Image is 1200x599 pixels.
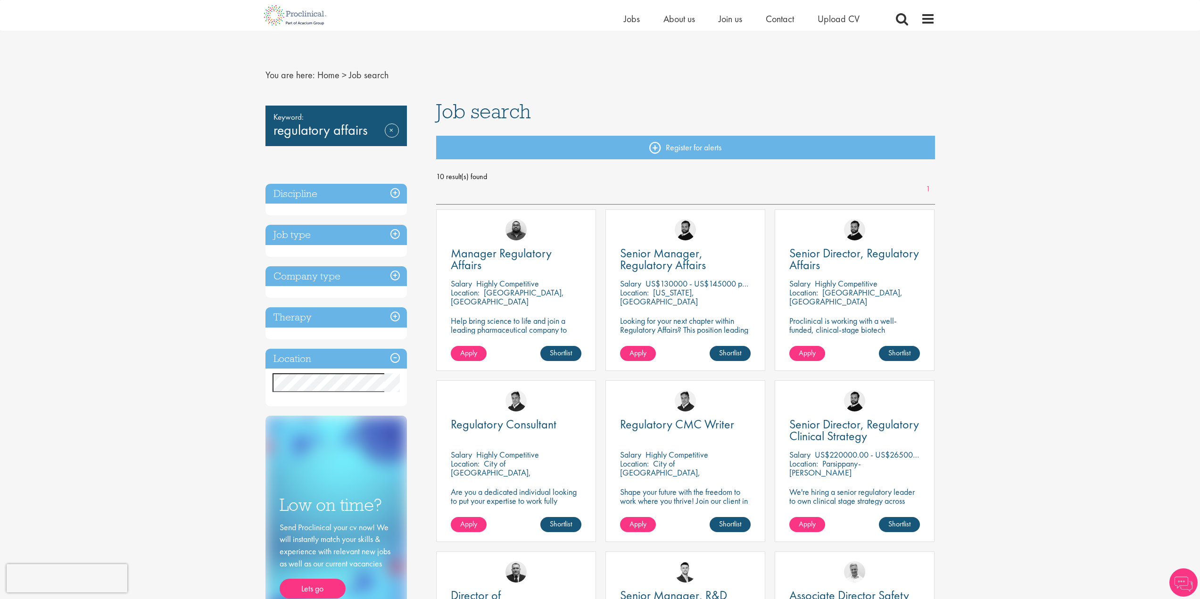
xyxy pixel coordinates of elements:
div: regulatory affairs [265,106,407,146]
span: Salary [451,278,472,289]
a: Contact [766,13,794,25]
a: Senior Director, Regulatory Affairs [789,247,920,271]
a: Senior Manager, Regulatory Affairs [620,247,751,271]
p: [GEOGRAPHIC_DATA], [GEOGRAPHIC_DATA] [789,287,902,307]
a: Shortlist [879,346,920,361]
a: Join us [719,13,742,25]
a: Shortlist [879,517,920,532]
a: Shortlist [540,346,581,361]
p: We're hiring a senior regulatory leader to own clinical stage strategy across multiple programs. [789,487,920,514]
a: Jobs [624,13,640,25]
img: Peter Duvall [675,390,696,411]
img: Joshua Bye [844,561,865,583]
span: Job search [436,98,531,124]
h3: Job type [265,225,407,245]
p: US$220000.00 - US$265000 per annum + Highly Competitive Salary [815,449,1047,460]
span: Location: [620,287,649,298]
span: Salary [789,278,811,289]
a: Apply [789,517,825,532]
img: Joshua Godden [675,561,696,583]
span: Salary [789,449,811,460]
img: Jakub Hanas [505,561,527,583]
img: Nick Walker [844,390,865,411]
div: Therapy [265,307,407,328]
span: Senior Manager, Regulatory Affairs [620,245,706,273]
p: Highly Competitive [646,449,708,460]
span: Apply [460,348,477,358]
a: Manager Regulatory Affairs [451,247,581,271]
a: Regulatory CMC Writer [620,418,751,430]
a: Remove [385,123,399,151]
p: City of [GEOGRAPHIC_DATA], [GEOGRAPHIC_DATA] [451,458,531,487]
p: US$130000 - US$145000 per annum [646,278,772,289]
span: Location: [789,458,818,469]
p: Highly Competitive [476,449,539,460]
a: Nick Walker [675,219,696,240]
a: Shortlist [710,517,751,532]
img: Nick Walker [844,219,865,240]
a: Register for alerts [436,136,935,159]
a: 1 [921,184,935,195]
a: Apply [789,346,825,361]
span: Apply [799,348,816,358]
span: > [342,69,347,81]
p: Highly Competitive [815,278,877,289]
h3: Company type [265,266,407,287]
a: Apply [620,346,656,361]
p: [GEOGRAPHIC_DATA], [GEOGRAPHIC_DATA] [451,287,564,307]
span: Salary [620,449,641,460]
img: Peter Duvall [505,390,527,411]
span: Apply [629,348,646,358]
span: Keyword: [273,110,399,123]
a: Apply [620,517,656,532]
p: Are you a dedicated individual looking to put your expertise to work fully flexibly in a remote p... [451,487,581,532]
a: Shortlist [710,346,751,361]
span: 10 result(s) found [436,170,935,184]
span: Senior Director, Regulatory Clinical Strategy [789,416,919,444]
span: Salary [620,278,641,289]
span: Salary [451,449,472,460]
span: Location: [451,458,480,469]
p: Help bring science to life and join a leading pharmaceutical company to play a key role in delive... [451,316,581,361]
p: Parsippany-[PERSON_NAME][GEOGRAPHIC_DATA], [GEOGRAPHIC_DATA] [789,458,869,496]
a: About us [663,13,695,25]
span: Apply [799,519,816,529]
a: Upload CV [818,13,860,25]
span: Apply [629,519,646,529]
div: Send Proclinical your cv now! We will instantly match your skills & experience with relevant new ... [280,521,393,599]
a: Shortlist [540,517,581,532]
a: breadcrumb link [317,69,339,81]
h3: Low on time? [280,496,393,514]
a: Apply [451,517,487,532]
span: Regulatory CMC Writer [620,416,734,432]
p: [US_STATE], [GEOGRAPHIC_DATA] [620,287,698,307]
iframe: reCAPTCHA [7,564,127,592]
img: Chatbot [1169,568,1198,597]
img: Ashley Bennett [505,219,527,240]
span: Location: [451,287,480,298]
span: Regulatory Consultant [451,416,556,432]
span: Location: [620,458,649,469]
span: Manager Regulatory Affairs [451,245,552,273]
p: Looking for your next chapter within Regulatory Affairs? This position leading projects and worki... [620,316,751,352]
a: Senior Director, Regulatory Clinical Strategy [789,418,920,442]
span: Location: [789,287,818,298]
h3: Discipline [265,184,407,204]
p: Highly Competitive [476,278,539,289]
